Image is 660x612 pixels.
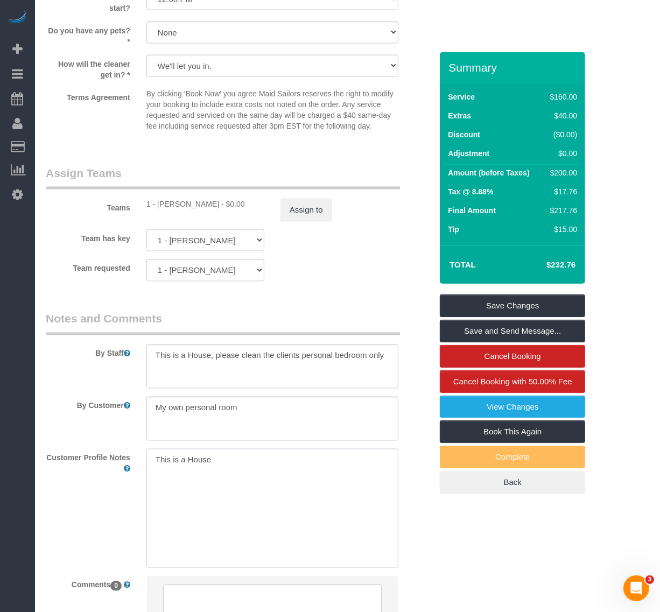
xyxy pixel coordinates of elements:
span: Cancel Booking with 50.00% Fee [453,377,572,386]
h3: Summary [448,61,580,74]
div: ($0.00) [546,129,577,140]
a: Cancel Booking with 50.00% Fee [440,370,585,393]
iframe: Intercom live chat [623,575,649,601]
label: How will the cleaner get in? * [38,55,138,80]
strong: Total [450,260,476,269]
a: Back [440,471,585,494]
label: Terms Agreement [38,88,138,103]
a: Cancel Booking [440,345,585,368]
label: Team requested [38,259,138,274]
div: $160.00 [546,92,577,102]
label: Adjustment [448,148,489,159]
legend: Notes and Comments [46,311,400,335]
label: Final Amount [448,205,496,216]
a: Book This Again [440,420,585,443]
label: Customer Profile Notes [38,449,138,474]
label: Tip [448,224,459,235]
div: $200.00 [546,167,577,178]
label: Team has key [38,229,138,244]
label: Teams [38,199,138,213]
div: 0 hours x $17.00/hour [146,199,264,209]
p: By clicking 'Book Now' you agree Maid Sailors reserves the right to modify your booking to includ... [146,88,398,131]
div: $40.00 [546,110,577,121]
label: Amount (before Taxes) [448,167,529,178]
a: View Changes [440,396,585,418]
label: Tax @ 8.88% [448,186,493,197]
div: $15.00 [546,224,577,235]
h4: $232.76 [514,261,575,270]
div: $0.00 [546,148,577,159]
legend: Assign Teams [46,165,400,189]
label: Discount [448,129,480,140]
div: $217.76 [546,205,577,216]
img: Automaid Logo [6,11,28,26]
button: Assign to [280,199,332,221]
span: 0 [110,581,122,591]
div: $17.76 [546,186,577,197]
label: Service [448,92,475,102]
a: Save and Send Message... [440,320,585,342]
span: 3 [645,575,654,584]
label: Extras [448,110,471,121]
a: Save Changes [440,294,585,317]
label: By Staff [38,344,138,359]
label: Do you have any pets? * [38,22,138,47]
label: By Customer [38,397,138,411]
label: Comments [38,576,138,590]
